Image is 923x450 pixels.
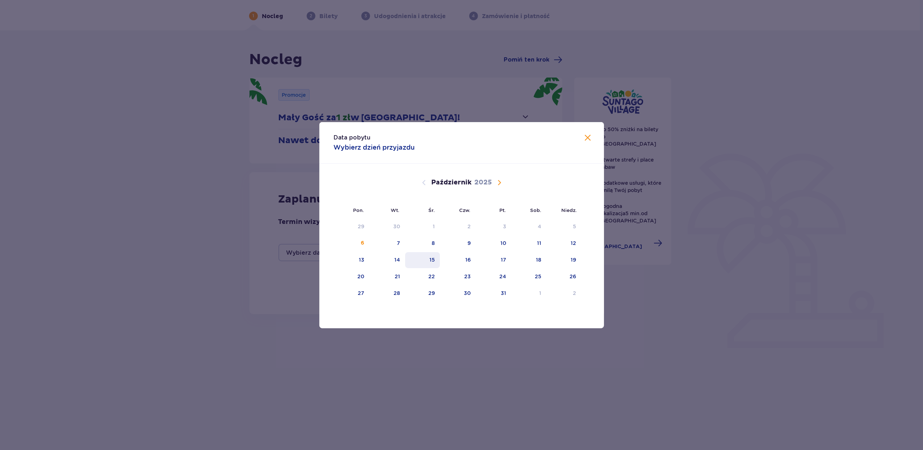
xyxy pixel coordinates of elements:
[464,273,471,280] div: 23
[420,178,428,187] button: Poprzedni miesiąc
[369,269,405,285] td: 21
[460,207,471,213] small: Czw.
[573,289,576,297] div: 2
[405,269,440,285] td: 22
[503,223,506,230] div: 3
[405,236,440,251] td: 8
[584,134,592,143] button: Zamknij
[440,219,476,235] td: Data niedostępna. czwartek, 2 października 2025
[394,256,400,263] div: 14
[405,252,440,268] td: 15
[573,223,576,230] div: 5
[464,289,471,297] div: 30
[391,207,400,213] small: Wt.
[393,223,400,230] div: 30
[432,239,435,247] div: 8
[511,252,546,268] td: 18
[476,219,512,235] td: Data niedostępna. piątek, 3 października 2025
[562,207,577,213] small: Niedz.
[500,239,506,247] div: 10
[474,178,492,187] p: 2025
[495,178,504,187] button: Następny miesiąc
[369,219,405,235] td: Data niedostępna. wtorek, 30 września 2025
[530,207,542,213] small: Sob.
[440,269,476,285] td: 23
[476,252,512,268] td: 17
[405,219,440,235] td: Data niedostępna. środa, 1 października 2025
[501,256,506,263] div: 17
[353,207,364,213] small: Pon.
[429,207,435,213] small: Śr.
[334,219,370,235] td: Data niedostępna. poniedziałek, 29 września 2025
[546,286,582,301] td: 2
[499,273,506,280] div: 24
[536,256,541,263] div: 18
[405,286,440,301] td: 29
[428,273,435,280] div: 22
[537,239,541,247] div: 11
[334,252,370,268] td: 13
[546,236,582,251] td: 12
[546,269,582,285] td: 26
[511,236,546,251] td: 11
[440,286,476,301] td: 30
[465,256,471,263] div: 16
[467,239,471,247] div: 9
[476,286,512,301] td: 31
[571,239,576,247] div: 12
[357,273,364,280] div: 20
[546,252,582,268] td: 19
[334,143,415,152] p: Wybierz dzień przyjazdu
[535,273,541,280] div: 25
[476,236,512,251] td: 10
[334,134,371,142] p: Data pobytu
[571,256,576,263] div: 19
[395,273,400,280] div: 21
[511,286,546,301] td: 1
[397,239,400,247] div: 7
[440,236,476,251] td: 9
[476,269,512,285] td: 24
[369,252,405,268] td: 14
[501,289,506,297] div: 31
[539,289,541,297] div: 1
[428,289,435,297] div: 29
[394,289,400,297] div: 28
[431,178,471,187] p: Październik
[500,207,506,213] small: Pt.
[511,219,546,235] td: Data niedostępna. sobota, 4 października 2025
[369,286,405,301] td: 28
[511,269,546,285] td: 25
[334,286,370,301] td: 27
[467,223,471,230] div: 2
[429,256,435,263] div: 15
[334,236,370,251] td: 6
[440,252,476,268] td: 16
[358,223,364,230] div: 29
[546,219,582,235] td: Data niedostępna. niedziela, 5 października 2025
[538,223,541,230] div: 4
[361,239,364,247] div: 6
[334,269,370,285] td: 20
[359,256,364,263] div: 13
[358,289,364,297] div: 27
[433,223,435,230] div: 1
[570,273,576,280] div: 26
[369,236,405,251] td: 7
